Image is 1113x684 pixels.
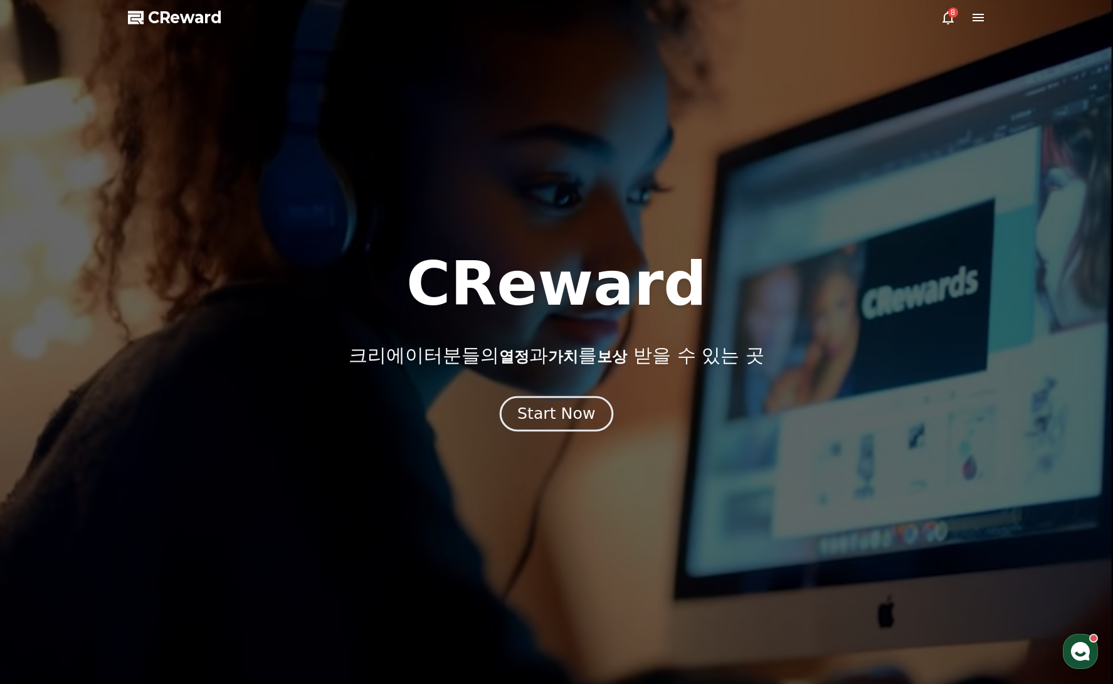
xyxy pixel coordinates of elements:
a: 8 [941,10,956,25]
button: Start Now [500,396,613,431]
span: 대화 [115,417,130,427]
a: 홈 [4,397,83,429]
p: 크리에이터분들의 과 를 받을 수 있는 곳 [349,344,764,367]
div: 8 [948,8,958,18]
a: 설정 [162,397,241,429]
a: CReward [128,8,222,28]
h1: CReward [406,254,707,314]
a: Start Now [502,409,611,421]
span: 가치 [548,348,578,366]
span: CReward [148,8,222,28]
span: 홈 [40,416,47,426]
span: 설정 [194,416,209,426]
div: Start Now [517,403,595,424]
span: 열정 [499,348,529,366]
a: 대화 [83,397,162,429]
span: 보상 [597,348,627,366]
